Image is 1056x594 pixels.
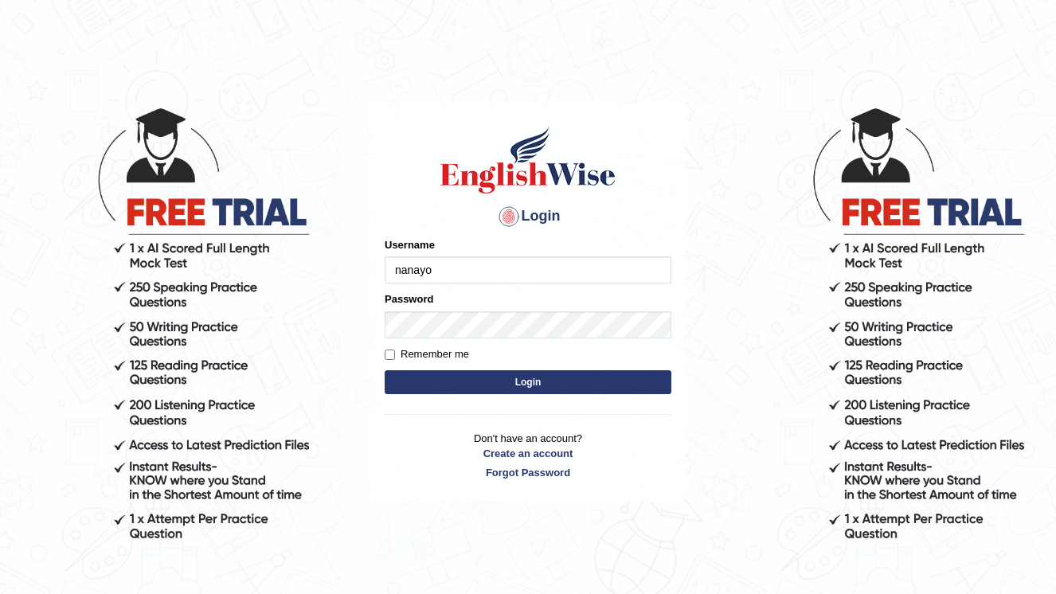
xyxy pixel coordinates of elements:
[385,350,395,360] input: Remember me
[385,431,671,480] p: Don't have an account?
[385,346,469,362] label: Remember me
[385,446,671,461] a: Create an account
[437,124,619,196] img: Logo of English Wise sign in for intelligent practice with AI
[385,370,671,394] button: Login
[385,237,435,252] label: Username
[385,291,433,307] label: Password
[385,465,671,480] a: Forgot Password
[385,204,671,229] h4: Login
